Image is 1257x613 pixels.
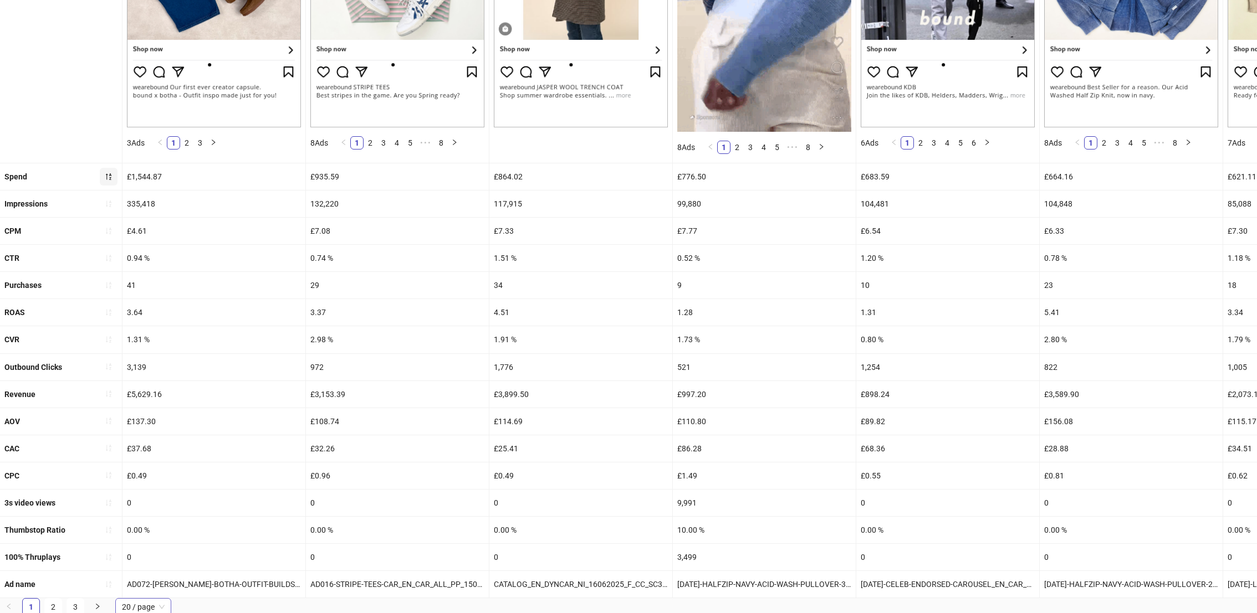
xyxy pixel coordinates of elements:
a: 1 [718,141,730,153]
div: 1.51 % [489,245,672,271]
div: 335,418 [122,190,305,217]
a: 4 [391,137,403,149]
li: Next Page [815,141,828,154]
span: left [6,603,12,610]
div: £0.55 [856,462,1039,489]
div: 3.37 [306,299,489,326]
div: £4.61 [122,218,305,244]
a: 3 [1111,137,1123,149]
span: sort-ascending [105,417,113,425]
a: 8 [1169,137,1181,149]
div: £3,899.50 [489,381,672,408]
div: £3,153.39 [306,381,489,408]
div: 0.80 % [856,326,1039,353]
div: 3,139 [122,354,305,380]
li: 1 [1084,136,1097,150]
a: 3 [744,141,757,153]
li: 8 [801,141,815,154]
b: CAC [4,444,19,453]
span: sort-ascending [105,499,113,507]
div: £114.69 [489,408,672,435]
a: 2 [731,141,743,153]
div: £0.81 [1040,462,1223,489]
div: 0 [122,490,305,516]
div: 2.80 % [1040,326,1223,353]
li: 2 [364,136,377,150]
li: 4 [941,136,954,150]
div: £776.50 [673,163,856,190]
li: 5 [954,136,967,150]
div: £32.26 [306,435,489,462]
b: 100% Thruplays [4,553,60,562]
li: 2 [914,136,927,150]
div: 34 [489,272,672,298]
b: Spend [4,172,27,181]
div: 0.78 % [1040,245,1223,271]
span: left [707,143,714,150]
b: Thumbstop Ratio [4,526,65,534]
li: 1 [717,141,730,154]
span: right [451,139,458,146]
div: 1,254 [856,354,1039,380]
li: 3 [744,141,757,154]
span: sort-ascending [105,308,113,316]
div: 972 [306,354,489,380]
div: 0 [1040,490,1223,516]
div: 104,848 [1040,190,1223,217]
div: 0 [489,490,672,516]
div: 1.31 % [122,326,305,353]
a: 3 [928,137,940,149]
div: 1.20 % [856,245,1039,271]
li: 5 [403,136,417,150]
span: sort-ascending [105,363,113,370]
div: 0 [306,490,489,516]
div: £6.33 [1040,218,1223,244]
a: 6 [968,137,980,149]
a: 5 [771,141,783,153]
li: Previous Page [887,136,901,150]
div: 23 [1040,272,1223,298]
div: £108.74 [306,408,489,435]
div: 0.00 % [1040,517,1223,543]
li: 1 [350,136,364,150]
a: 2 [181,137,193,149]
div: £89.82 [856,408,1039,435]
div: 3,499 [673,544,856,570]
div: [DATE]-HALFZIP-NAVY-ACID-WASH-PULLOVER-2_EN_IMG_CP_15082025_M_CC_SC4_None_RELAUNCHED [1040,571,1223,597]
div: 1.73 % [673,326,856,353]
div: 1.31 [856,299,1039,326]
li: 5 [770,141,784,154]
div: [DATE]-CELEB-ENDORSED-CAROUSEL_EN_CAR_CP_19082025_M_CC_SC24_None_ [856,571,1039,597]
button: left [154,136,167,150]
span: 8 Ads [1044,138,1062,147]
li: Next Page [1182,136,1195,150]
div: 9 [673,272,856,298]
span: right [984,139,990,146]
li: 8 [435,136,448,150]
b: Revenue [4,390,35,399]
li: 2 [1097,136,1111,150]
div: £997.20 [673,381,856,408]
b: Impressions [4,199,48,208]
span: right [94,603,101,610]
span: 3 Ads [127,138,145,147]
li: 4 [1124,136,1137,150]
div: 0.00 % [489,517,672,543]
div: £86.28 [673,435,856,462]
a: 5 [1138,137,1150,149]
a: 2 [914,137,927,149]
span: sort-ascending [105,254,113,262]
a: 4 [1125,137,1137,149]
button: right [980,136,994,150]
li: 3 [377,136,390,150]
div: 521 [673,354,856,380]
div: £1,544.87 [122,163,305,190]
div: 0.00 % [856,517,1039,543]
div: 0 [1040,544,1223,570]
span: sort-ascending [105,526,113,534]
span: ••• [417,136,435,150]
li: 4 [757,141,770,154]
span: sort-ascending [105,471,113,479]
li: Next 5 Pages [784,141,801,154]
div: £28.88 [1040,435,1223,462]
